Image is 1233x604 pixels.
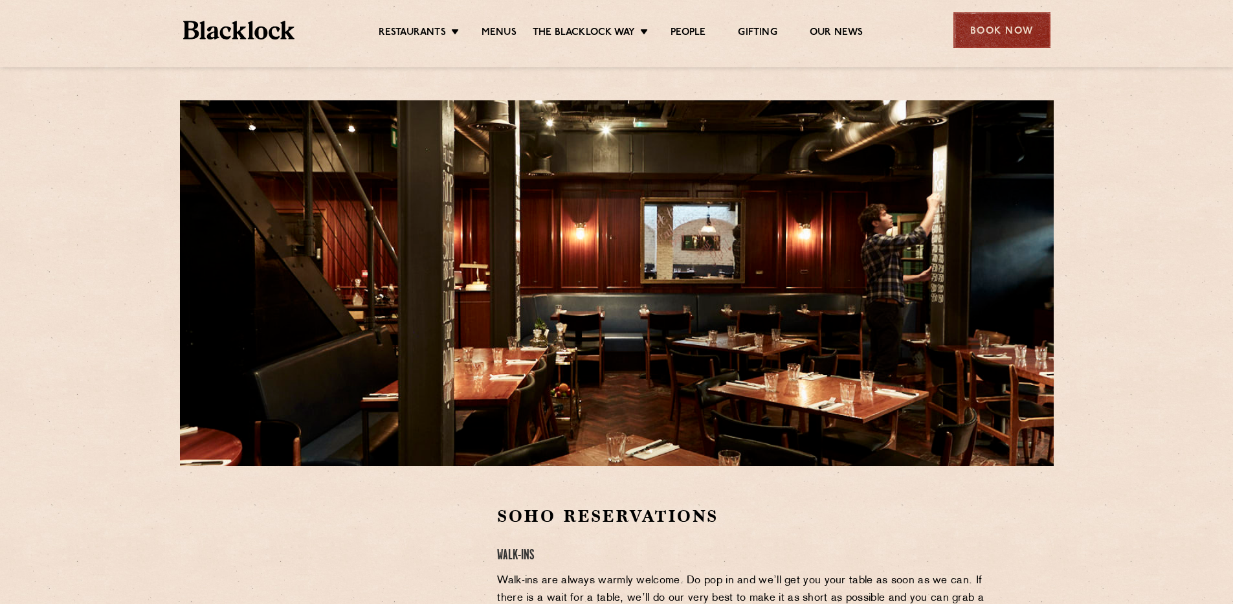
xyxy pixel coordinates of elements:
[482,27,517,41] a: Menus
[379,27,446,41] a: Restaurants
[671,27,705,41] a: People
[533,27,635,41] a: The Blacklock Way
[738,27,777,41] a: Gifting
[810,27,863,41] a: Our News
[183,21,295,39] img: BL_Textured_Logo-footer-cropped.svg
[953,12,1050,48] div: Book Now
[497,547,994,565] h4: Walk-Ins
[497,505,994,528] h2: Soho Reservations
